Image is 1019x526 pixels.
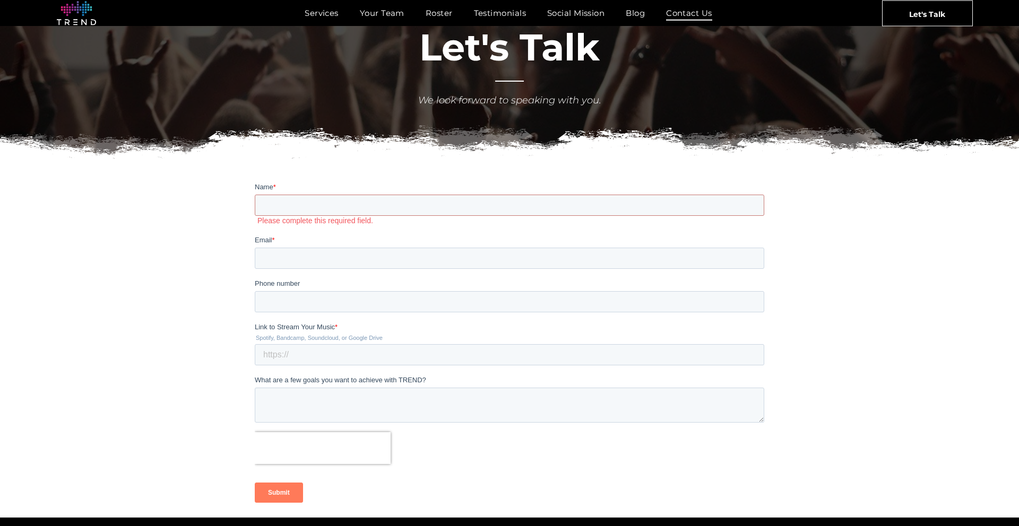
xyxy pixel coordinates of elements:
a: Testimonials [463,5,537,21]
a: Your Team [349,5,415,21]
div: We look forward to speaking with you. [353,93,666,108]
img: logo [57,1,96,25]
iframe: Form 0 [255,182,764,512]
span: Let's Talk [419,24,600,70]
iframe: Chat Widget [828,403,1019,526]
a: Blog [615,5,655,21]
a: Roster [415,5,463,21]
a: Contact Us [655,5,723,21]
span: Let's Talk [909,1,945,27]
a: Services [294,5,349,21]
a: Social Mission [537,5,615,21]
